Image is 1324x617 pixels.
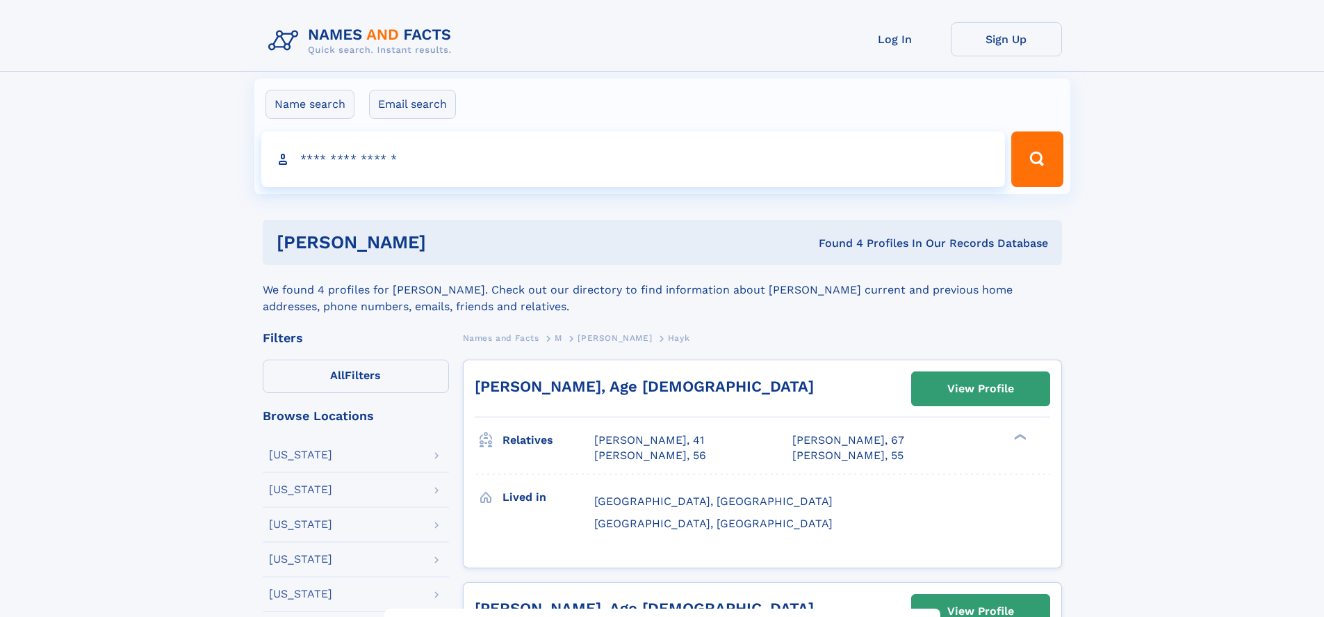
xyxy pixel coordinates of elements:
a: [PERSON_NAME], 67 [792,433,904,448]
div: View Profile [947,373,1014,405]
h3: Lived in [502,486,594,509]
a: [PERSON_NAME], Age [DEMOGRAPHIC_DATA] [475,600,814,617]
a: [PERSON_NAME], 56 [594,448,706,463]
div: [US_STATE] [269,588,332,600]
div: [US_STATE] [269,449,332,460]
div: We found 4 profiles for [PERSON_NAME]. Check out our directory to find information about [PERSON_... [263,265,1062,315]
span: Hayk [668,333,689,343]
input: search input [261,131,1006,187]
div: [US_STATE] [269,484,332,495]
label: Email search [369,90,456,119]
a: Names and Facts [463,329,539,346]
a: M [555,329,562,346]
div: [US_STATE] [269,554,332,565]
a: Log In [840,22,951,56]
h3: Relatives [502,428,594,452]
span: M [555,333,562,343]
button: Search Button [1011,131,1063,187]
a: Sign Up [951,22,1062,56]
a: [PERSON_NAME] [578,329,652,346]
a: View Profile [912,372,1049,406]
div: Found 4 Profiles In Our Records Database [622,236,1048,251]
h1: [PERSON_NAME] [277,234,623,251]
span: [PERSON_NAME] [578,333,652,343]
a: [PERSON_NAME], 55 [792,448,904,463]
label: Filters [263,360,449,393]
label: Name search [265,90,354,119]
a: [PERSON_NAME], Age [DEMOGRAPHIC_DATA] [475,378,814,395]
div: ❯ [1011,433,1027,442]
span: [GEOGRAPHIC_DATA], [GEOGRAPHIC_DATA] [594,495,833,508]
div: Filters [263,332,449,344]
span: [GEOGRAPHIC_DATA], [GEOGRAPHIC_DATA] [594,517,833,530]
img: Logo Names and Facts [263,22,463,60]
span: All [330,369,345,382]
a: [PERSON_NAME], 41 [594,433,704,448]
div: Browse Locations [263,410,449,422]
div: [US_STATE] [269,519,332,530]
